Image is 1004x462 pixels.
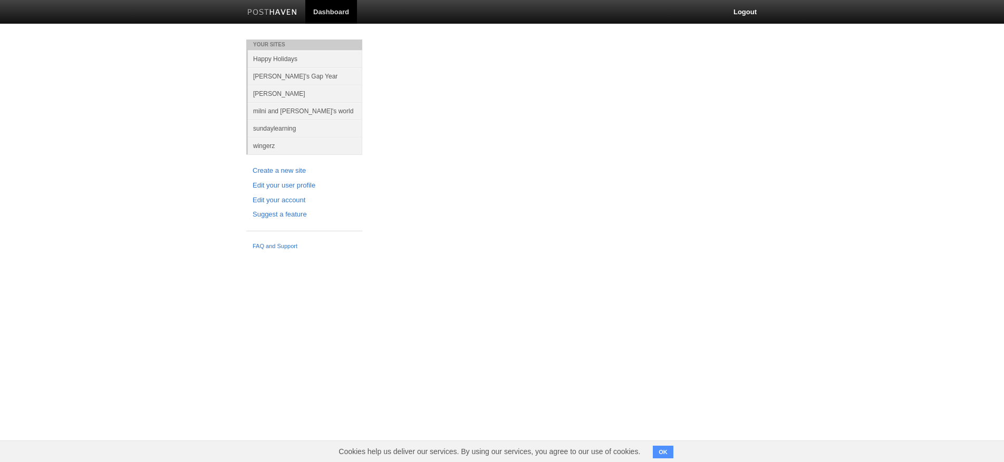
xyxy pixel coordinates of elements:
[248,120,362,137] a: sundaylearning
[328,441,651,462] span: Cookies help us deliver our services. By using our services, you agree to our use of cookies.
[653,446,673,458] button: OK
[253,180,356,191] a: Edit your user profile
[247,9,297,17] img: Posthaven-bar
[248,102,362,120] a: milni and [PERSON_NAME]'s world
[246,40,362,50] li: Your Sites
[253,165,356,176] a: Create a new site
[248,137,362,154] a: wingerz
[248,67,362,85] a: [PERSON_NAME]'s Gap Year
[253,195,356,206] a: Edit your account
[253,242,356,251] a: FAQ and Support
[248,85,362,102] a: [PERSON_NAME]
[248,50,362,67] a: Happy Holidays
[253,209,356,220] a: Suggest a feature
